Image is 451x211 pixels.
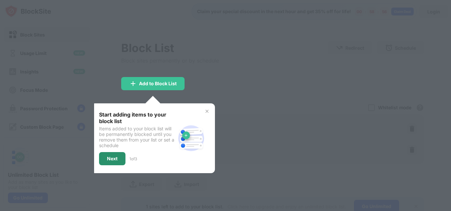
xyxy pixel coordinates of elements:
div: Next [107,156,118,161]
div: 1 of 3 [129,156,137,161]
img: x-button.svg [204,109,210,114]
div: Start adding items to your block list [99,111,175,124]
img: block-site.svg [175,122,207,154]
div: Add to Block List [139,81,177,86]
div: Items added to your block list will be permanently blocked until you remove them from your list o... [99,126,175,148]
